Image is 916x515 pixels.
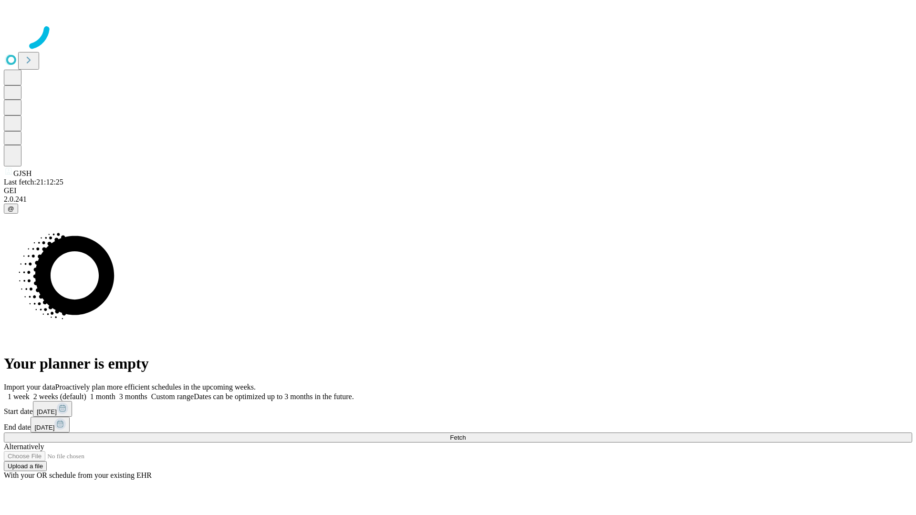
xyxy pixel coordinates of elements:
[119,392,147,401] span: 3 months
[4,186,912,195] div: GEI
[4,355,912,372] h1: Your planner is empty
[4,417,912,433] div: End date
[4,178,63,186] span: Last fetch: 21:12:25
[31,417,70,433] button: [DATE]
[4,461,47,471] button: Upload a file
[194,392,354,401] span: Dates can be optimized up to 3 months in the future.
[4,401,912,417] div: Start date
[37,408,57,415] span: [DATE]
[151,392,194,401] span: Custom range
[4,443,44,451] span: Alternatively
[13,169,31,177] span: GJSH
[4,433,912,443] button: Fetch
[450,434,466,441] span: Fetch
[8,392,30,401] span: 1 week
[4,383,55,391] span: Import your data
[4,195,912,204] div: 2.0.241
[33,392,86,401] span: 2 weeks (default)
[34,424,54,431] span: [DATE]
[55,383,256,391] span: Proactively plan more efficient schedules in the upcoming weeks.
[90,392,115,401] span: 1 month
[33,401,72,417] button: [DATE]
[8,205,14,212] span: @
[4,204,18,214] button: @
[4,471,152,479] span: With your OR schedule from your existing EHR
